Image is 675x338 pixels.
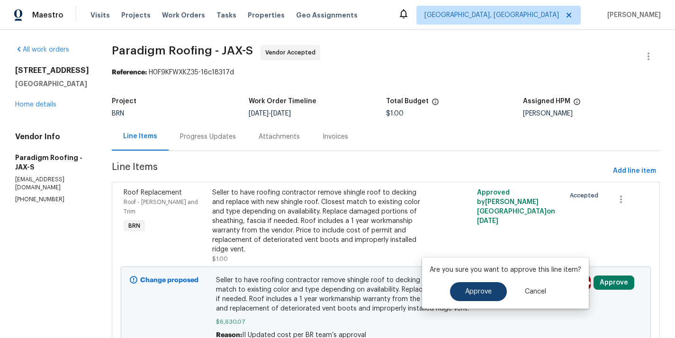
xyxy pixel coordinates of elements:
[90,10,110,20] span: Visits
[465,288,492,295] span: Approve
[140,277,198,284] b: Change proposed
[603,10,661,20] span: [PERSON_NAME]
[510,282,561,301] button: Cancel
[112,45,253,56] span: Paradigm Roofing - JAX-S
[525,288,546,295] span: Cancel
[296,10,358,20] span: Geo Assignments
[15,46,69,53] a: All work orders
[125,221,144,231] span: BRN
[450,282,507,301] button: Approve
[15,153,89,172] h5: Paradigm Roofing - JAX-S
[249,110,269,117] span: [DATE]
[212,256,228,262] span: $1.00
[15,196,89,204] p: [PHONE_NUMBER]
[112,110,124,117] span: BRN
[477,189,555,224] span: Approved by [PERSON_NAME][GEOGRAPHIC_DATA] on
[249,98,316,105] h5: Work Order Timeline
[32,10,63,20] span: Maestro
[216,276,556,313] span: Seller to have roofing contractor remove shingle roof to decking and replace with new shingle roo...
[124,189,182,196] span: Roof Replacement
[523,110,660,117] div: [PERSON_NAME]
[594,276,634,290] button: Approve
[386,98,429,105] h5: Total Budget
[124,199,198,214] span: Roof - [PERSON_NAME] and Trim
[162,10,205,20] span: Work Orders
[112,68,660,77] div: H0F9KFWXKZ35-16c18317d
[15,79,89,89] h5: [GEOGRAPHIC_DATA]
[15,176,89,192] p: [EMAIL_ADDRESS][DOMAIN_NAME]
[424,10,559,20] span: [GEOGRAPHIC_DATA], [GEOGRAPHIC_DATA]
[216,317,556,327] span: $6,630.07
[430,265,581,275] p: Are you sure you want to approve this line item?
[323,132,348,142] div: Invoices
[15,66,89,75] h2: [STREET_ADDRESS]
[432,98,439,110] span: The total cost of line items that have been proposed by Opendoor. This sum includes line items th...
[112,162,609,180] span: Line Items
[180,132,236,142] div: Progress Updates
[212,188,427,254] div: Seller to have roofing contractor remove shingle roof to decking and replace with new shingle roo...
[248,10,285,20] span: Properties
[609,162,660,180] button: Add line item
[15,101,56,108] a: Home details
[386,110,404,117] span: $1.00
[249,110,291,117] span: -
[613,165,656,177] span: Add line item
[121,10,151,20] span: Projects
[15,132,89,142] h4: Vendor Info
[573,98,581,110] span: The hpm assigned to this work order.
[477,218,498,224] span: [DATE]
[271,110,291,117] span: [DATE]
[523,98,570,105] h5: Assigned HPM
[112,98,136,105] h5: Project
[259,132,300,142] div: Attachments
[265,48,319,57] span: Vendor Accepted
[216,12,236,18] span: Tasks
[123,132,157,141] div: Line Items
[570,191,602,200] span: Accepted
[112,69,147,76] b: Reference:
